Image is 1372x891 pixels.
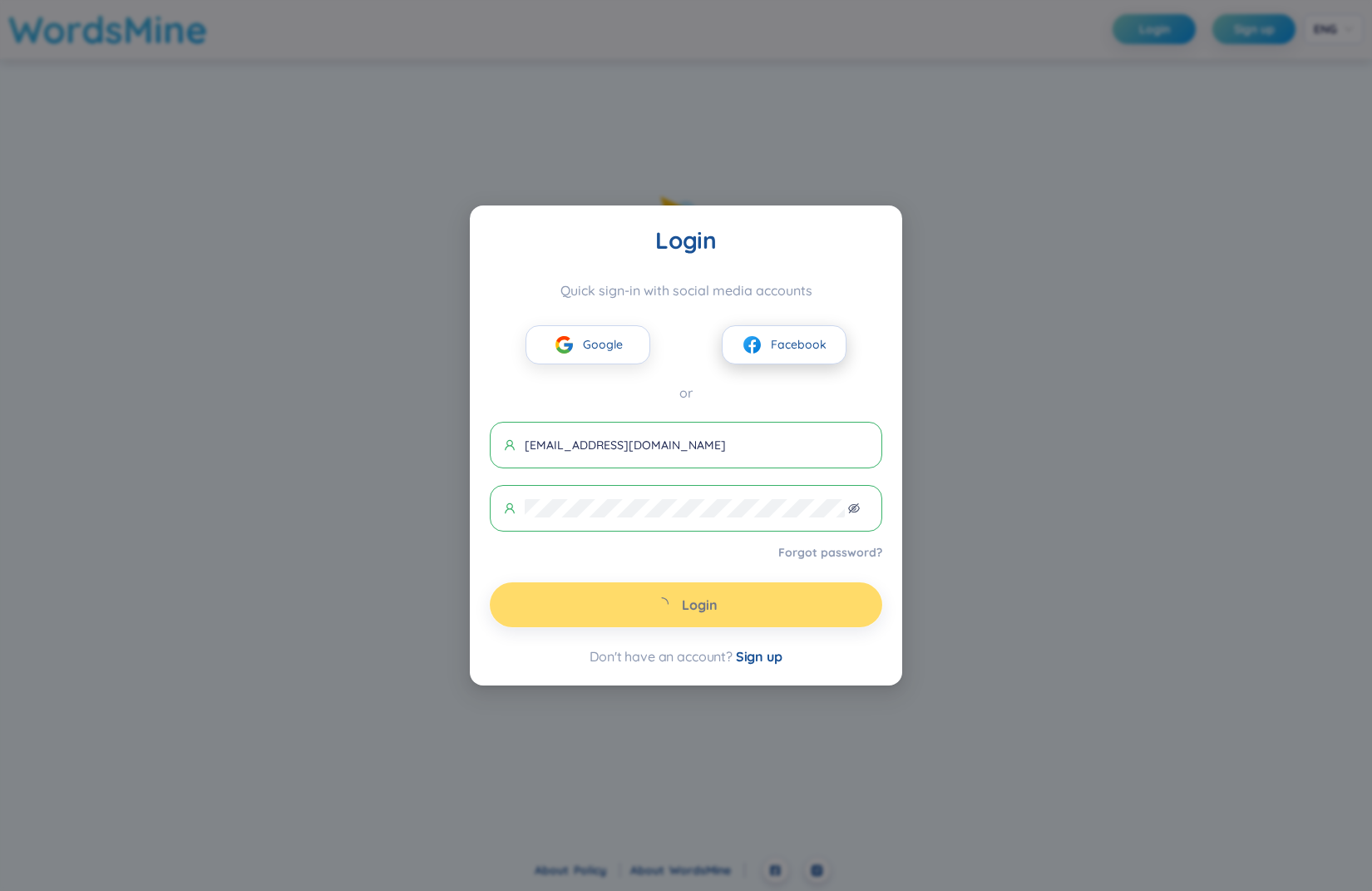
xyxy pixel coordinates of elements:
button: facebookFacebook [722,325,846,364]
img: logo_orange.svg [27,27,40,40]
div: Domain: [DOMAIN_NAME] [43,43,183,57]
div: or [490,383,882,403]
span: eye-invisible [848,502,860,514]
img: google [554,334,575,355]
span: Sign up [736,648,782,665]
span: Google [583,335,623,354]
span: loading [655,596,682,615]
span: Login [682,596,718,614]
button: googleGoogle [526,325,650,364]
img: facebook [742,334,762,355]
span: user [504,502,516,514]
img: website_grey.svg [27,43,40,57]
div: Login [490,225,882,255]
span: user [504,439,516,451]
div: v 4.0.25 [47,27,81,40]
div: Don't have an account? [490,647,882,666]
span: Facebook [771,335,827,354]
div: Keywords by Traffic [184,98,280,109]
a: Forgot password? [778,544,882,561]
div: Quick sign-in with social media accounts [490,282,882,299]
img: tab_keywords_by_traffic_grey.svg [165,97,179,110]
img: tab_domain_overview_orange.svg [45,97,58,110]
div: Domain Overview [63,98,149,109]
button: Login [490,582,882,627]
input: Username or Email [525,436,868,454]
